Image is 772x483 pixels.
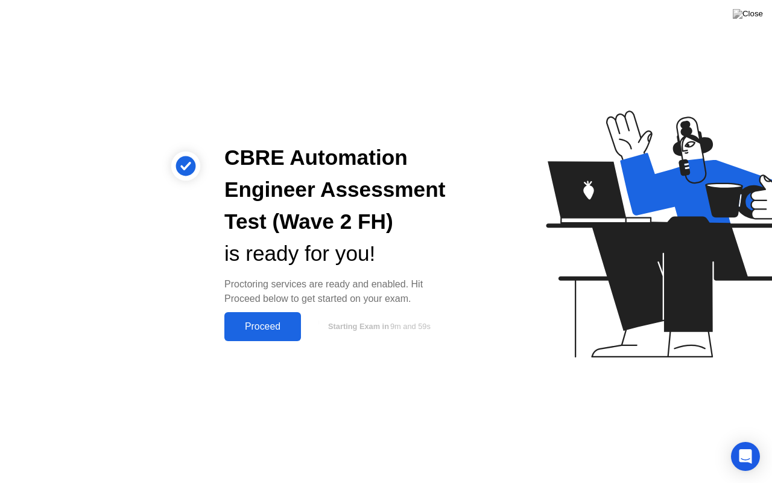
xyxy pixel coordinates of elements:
div: Proceed [228,321,297,332]
span: 9m and 59s [390,322,431,331]
img: Close [733,9,763,19]
div: Open Intercom Messenger [731,442,760,471]
div: CBRE Automation Engineer Assessment Test (Wave 2 FH) [224,142,449,237]
button: Proceed [224,312,301,341]
div: Proctoring services are ready and enabled. Hit Proceed below to get started on your exam. [224,277,449,306]
button: Starting Exam in9m and 59s [307,315,449,338]
div: is ready for you! [224,238,449,270]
